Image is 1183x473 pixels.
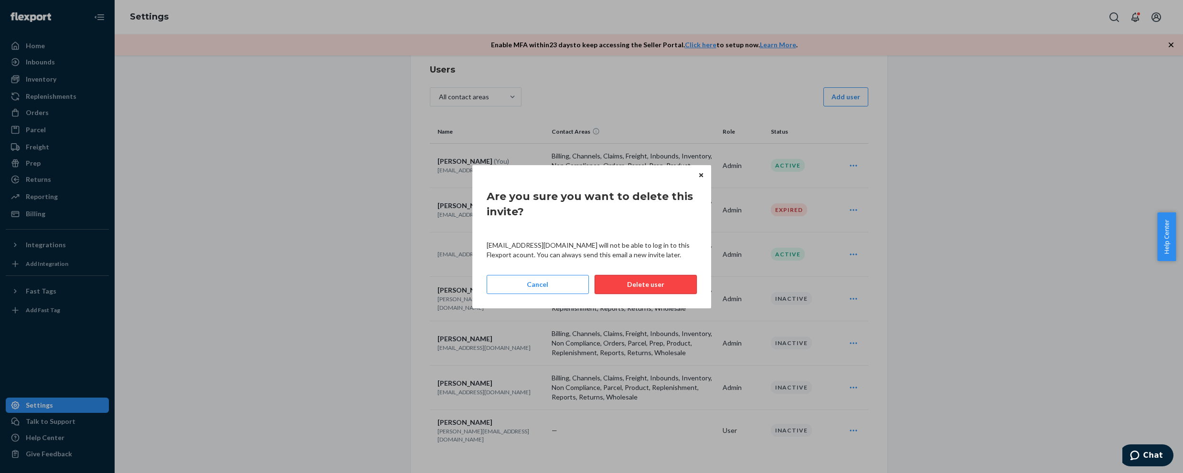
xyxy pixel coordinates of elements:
span: Chat [21,7,41,15]
button: Delete user [595,275,697,294]
button: Cancel [487,275,589,294]
button: Close [696,170,706,180]
h3: Are you sure you want to delete this invite? [487,189,697,220]
div: [EMAIL_ADDRESS][DOMAIN_NAME] will not be able to log in to this Flexport acount. You can always s... [487,241,697,260]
